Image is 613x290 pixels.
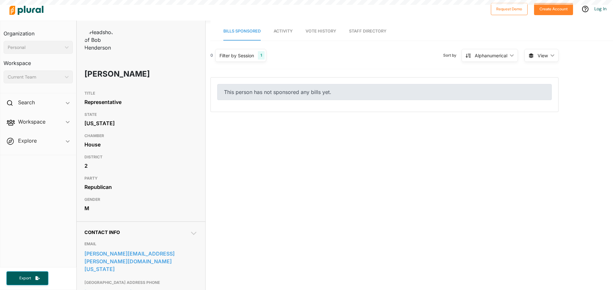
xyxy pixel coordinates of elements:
[84,140,198,149] div: House
[217,84,552,100] div: This person has not sponsored any bills yet.
[15,276,35,281] span: Export
[18,99,35,106] h2: Search
[274,29,293,33] span: Activity
[4,24,73,38] h3: Organization
[84,89,198,97] h3: TITLE
[84,182,198,192] div: Republican
[491,5,528,12] a: Request Demo
[594,6,607,12] a: Log In
[84,240,198,248] h3: EMAIL
[8,44,62,51] div: Personal
[443,52,462,58] span: Sort by
[8,74,62,80] div: Current Team
[306,22,336,41] a: Vote History
[84,153,198,161] h3: DISTRICT
[84,111,198,118] h3: STATE
[84,196,198,203] h3: GENDER
[223,29,261,33] span: Bills Sponsored
[223,22,261,41] a: Bills Sponsored
[258,51,265,60] div: 1
[475,52,507,59] div: Alphanumerical
[84,132,198,140] h3: CHAMBER
[84,249,198,274] a: [PERSON_NAME][EMAIL_ADDRESS][PERSON_NAME][DOMAIN_NAME][US_STATE]
[84,161,198,171] div: 2
[84,64,152,84] h1: [PERSON_NAME]
[534,5,573,12] a: Create Account
[4,54,73,68] h3: Workspace
[6,271,48,285] button: Export
[84,203,198,213] div: M
[534,3,573,15] button: Create Account
[219,52,254,59] div: Filter by Session
[84,229,120,235] span: Contact Info
[84,279,198,286] h3: [GEOGRAPHIC_DATA] ADDRESS PHONE
[274,22,293,41] a: Activity
[210,52,213,58] div: 0
[538,52,548,59] span: View
[84,118,198,128] div: [US_STATE]
[84,28,117,51] img: Headshot of Bob Henderson
[491,3,528,15] button: Request Demo
[349,22,386,41] a: Staff Directory
[84,174,198,182] h3: PARTY
[84,97,198,107] div: Representative
[306,29,336,33] span: Vote History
